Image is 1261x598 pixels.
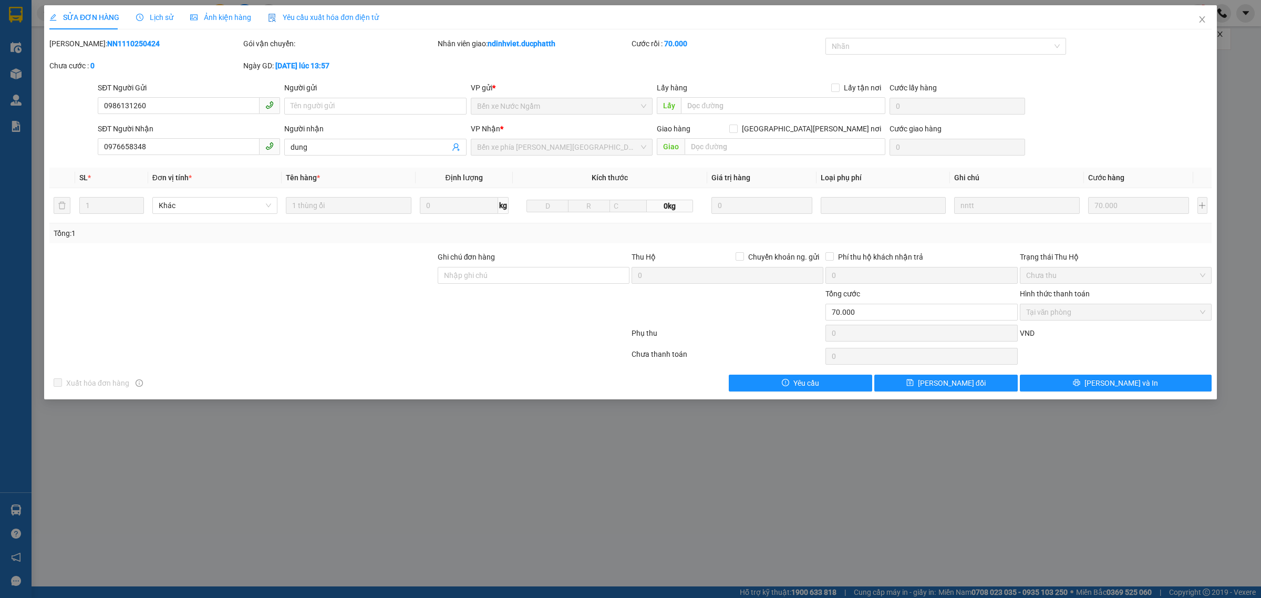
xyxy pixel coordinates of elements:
[890,139,1025,156] input: Cước giao hàng
[268,13,379,22] span: Yêu cầu xuất hóa đơn điện tử
[647,200,693,212] span: 0kg
[632,253,656,261] span: Thu Hộ
[286,197,411,214] input: VD: Bàn, Ghế
[477,98,647,114] span: Bến xe Nước Ngầm
[918,377,986,389] span: [PERSON_NAME] đổi
[711,197,812,214] input: 0
[657,84,687,92] span: Lấy hàng
[1084,377,1158,389] span: [PERSON_NAME] và In
[630,327,824,346] div: Phụ thu
[782,379,789,387] span: exclamation-circle
[265,142,274,150] span: phone
[190,14,198,21] span: picture
[630,348,824,367] div: Chưa thanh toán
[657,138,685,155] span: Giao
[98,82,280,94] div: SĐT Người Gửi
[452,143,460,151] span: user-add
[438,267,629,284] input: Ghi chú đơn hàng
[1088,173,1124,182] span: Cước hàng
[136,379,143,387] span: info-circle
[954,197,1079,214] input: Ghi Chú
[950,168,1083,188] th: Ghi chú
[685,138,885,155] input: Dọc đường
[438,253,495,261] label: Ghi chú đơn hàng
[568,200,610,212] input: R
[49,14,57,21] span: edit
[1020,290,1090,298] label: Hình thức thanh toán
[906,379,914,387] span: save
[284,82,467,94] div: Người gửi
[438,38,629,49] div: Nhân viên giao:
[265,101,274,109] span: phone
[49,38,241,49] div: [PERSON_NAME]:
[107,39,160,48] b: NN1110250424
[526,200,569,212] input: D
[793,377,819,389] span: Yêu cầu
[825,290,860,298] span: Tổng cước
[1198,15,1206,24] span: close
[738,123,885,135] span: [GEOGRAPHIC_DATA][PERSON_NAME] nơi
[1020,251,1212,263] div: Trạng thái Thu Hộ
[286,173,320,182] span: Tên hàng
[62,377,133,389] span: Xuất hóa đơn hàng
[498,197,509,214] span: kg
[816,168,950,188] th: Loại phụ phí
[284,123,467,135] div: Người nhận
[136,14,143,21] span: clock-circle
[446,173,483,182] span: Định lượng
[136,13,173,22] span: Lịch sử
[49,60,241,71] div: Chưa cước :
[1197,197,1207,214] button: plus
[1026,267,1205,283] span: Chưa thu
[1073,379,1080,387] span: printer
[890,84,937,92] label: Cước lấy hàng
[681,97,885,114] input: Dọc đường
[1026,304,1205,320] span: Tại văn phòng
[657,97,681,114] span: Lấy
[477,139,647,155] span: Bến xe phía Tây Thanh Hóa
[243,60,435,71] div: Ngày GD:
[744,251,823,263] span: Chuyển khoản ng. gửi
[190,13,251,22] span: Ảnh kiện hàng
[268,14,276,22] img: icon
[471,82,653,94] div: VP gửi
[834,251,927,263] span: Phí thu hộ khách nhận trả
[1187,5,1217,35] button: Close
[609,200,647,212] input: C
[890,125,942,133] label: Cước giao hàng
[488,39,555,48] b: ndinhviet.ducphatth
[1088,197,1189,214] input: 0
[840,82,885,94] span: Lấy tận nơi
[275,61,329,70] b: [DATE] lúc 13:57
[54,228,487,239] div: Tổng: 1
[98,123,280,135] div: SĐT Người Nhận
[874,375,1018,391] button: save[PERSON_NAME] đổi
[152,173,192,182] span: Đơn vị tính
[890,98,1025,115] input: Cước lấy hàng
[243,38,435,49] div: Gói vận chuyển:
[592,173,628,182] span: Kích thước
[632,38,823,49] div: Cước rồi :
[664,39,687,48] b: 70.000
[79,173,88,182] span: SL
[1020,329,1035,337] span: VND
[471,125,500,133] span: VP Nhận
[1020,375,1212,391] button: printer[PERSON_NAME] và In
[159,198,271,213] span: Khác
[49,13,119,22] span: SỬA ĐƠN HÀNG
[729,375,872,391] button: exclamation-circleYêu cầu
[54,197,70,214] button: delete
[711,173,750,182] span: Giá trị hàng
[90,61,95,70] b: 0
[657,125,690,133] span: Giao hàng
